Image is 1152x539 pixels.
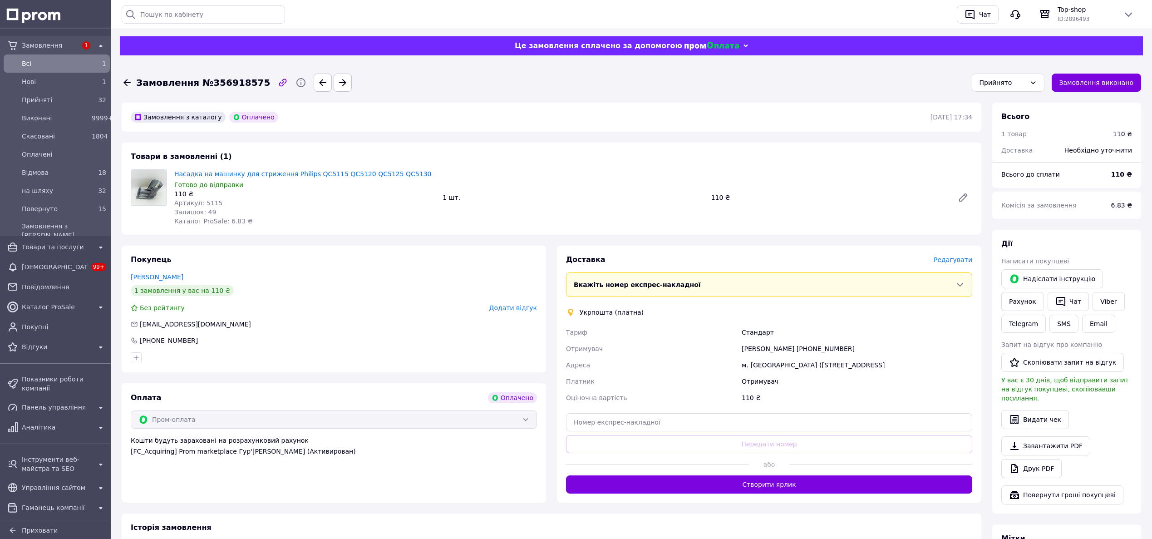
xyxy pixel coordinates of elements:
[1001,147,1033,154] span: Доставка
[1048,292,1089,311] button: Чат
[1113,129,1132,138] div: 110 ₴
[1059,140,1137,160] div: Необхідно уточнити
[22,503,92,512] span: Гаманець компанії
[749,460,790,469] span: або
[566,345,603,352] span: Отримувач
[22,204,88,213] span: Повернуто
[22,132,88,141] span: Скасовані
[1001,459,1062,478] a: Друк PDF
[1082,315,1115,333] button: Email
[22,527,58,534] span: Приховати
[174,208,216,216] span: Залишок: 49
[1001,376,1129,402] span: У вас є 30 днів, щоб відправити запит на відгук покупцеві, скопіювавши посилання.
[22,455,92,473] span: Інструменти веб-майстра та SEO
[22,282,106,292] span: Повідомлення
[1001,436,1090,455] a: Завантажити PDF
[22,59,88,68] span: Всi
[174,218,252,225] span: Каталог ProSale: 6.83 ₴
[22,375,106,393] span: Показники роботи компанії
[1001,315,1046,333] a: Telegram
[1093,292,1124,311] a: Viber
[954,188,972,207] a: Редагувати
[1001,485,1123,504] button: Повернути гроші покупцеві
[229,112,278,123] div: Оплачено
[22,150,106,159] span: Оплачені
[82,41,90,49] span: 1
[131,255,172,264] span: Покупець
[140,321,251,328] span: [EMAIL_ADDRESS][DOMAIN_NAME]
[1001,353,1124,372] button: Скопіювати запит на відгук
[1001,257,1069,265] span: Написати покупцеві
[174,181,243,188] span: Готово до відправки
[22,322,106,331] span: Покупці
[22,262,88,272] span: [DEMOGRAPHIC_DATA]
[515,41,682,50] span: Це замовлення сплачено за допомогою
[102,78,106,85] span: 1
[1001,112,1029,121] span: Всього
[1001,269,1103,288] button: Надіслати інструкцію
[91,263,106,271] span: 99+
[934,256,972,263] span: Редагувати
[22,168,88,177] span: Відмова
[1111,171,1132,178] b: 110 ₴
[174,189,435,198] div: 110 ₴
[1049,315,1078,333] button: SMS
[566,413,972,431] input: Номер експрес-накладної
[140,304,185,312] span: Без рейтингу
[131,285,234,296] div: 1 замовлення у вас на 110 ₴
[139,336,199,345] div: [PHONE_NUMBER]
[131,523,212,532] span: Історія замовлення
[957,5,999,24] button: Чат
[22,423,92,432] span: Аналітика
[740,341,974,357] div: [PERSON_NAME] [PHONE_NUMBER]
[566,378,595,385] span: Платник
[1052,74,1142,92] button: Замовлення виконано
[708,191,950,204] div: 110 ₴
[930,114,972,121] time: [DATE] 17:34
[1058,16,1089,22] span: ID: 2896493
[566,329,587,336] span: Тариф
[1001,171,1060,178] span: Всього до сплати
[740,373,974,390] div: Отримувач
[566,394,627,401] span: Оціночна вартість
[488,392,537,403] div: Оплачено
[102,60,106,67] span: 1
[131,273,183,281] a: [PERSON_NAME]
[1001,239,1013,248] span: Дії
[22,95,88,104] span: Прийняті
[740,357,974,373] div: м. [GEOGRAPHIC_DATA] ([STREET_ADDRESS]
[22,483,92,492] span: Управління сайтом
[489,304,537,312] span: Додати відгук
[98,205,106,213] span: 15
[22,403,92,412] span: Панель управління
[22,242,92,252] span: Товари та послуги
[740,324,974,341] div: Стандарт
[1058,5,1116,14] span: Top-shop
[92,133,108,140] span: 1804
[98,169,106,176] span: 18
[684,42,739,50] img: evopay logo
[174,199,222,207] span: Артикул: 5115
[174,170,432,178] a: Насадка на машинку для стриження Philips QC5115 QC5120 QC5125 QC5130
[977,8,993,21] div: Чат
[22,222,106,240] span: Замовлення з [PERSON_NAME]
[740,390,974,406] div: 110 ₴
[22,342,92,351] span: Відгуки
[22,77,88,86] span: Нові
[131,152,232,161] span: Товари в замовленні (1)
[566,255,606,264] span: Доставка
[1111,202,1132,209] span: 6.83 ₴
[566,475,972,494] button: Створити ярлик
[122,5,285,24] input: Пошук по кабінету
[566,361,590,369] span: Адреса
[22,41,77,50] span: Замовлення
[131,393,161,402] span: Оплата
[131,436,537,456] div: Кошти будуть зараховані на розрахунковий рахунок
[577,308,646,317] div: Укрпошта (платна)
[1001,341,1102,348] span: Запит на відгук про компанію
[22,302,92,312] span: Каталог ProSale
[574,281,701,288] span: Вкажіть номер експрес-накладної
[1001,202,1077,209] span: Комісія за замовлення
[1001,130,1027,138] span: 1 товар
[136,76,270,89] span: Замовлення №356918575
